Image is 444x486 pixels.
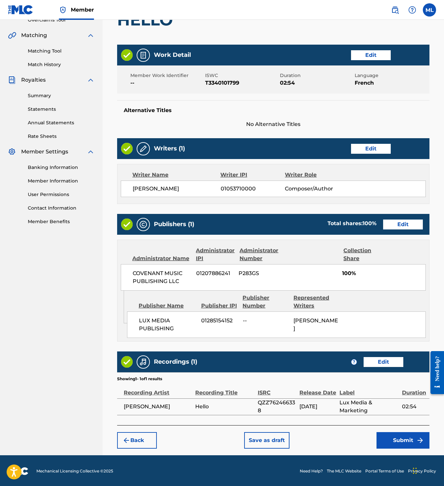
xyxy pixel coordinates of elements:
button: Back [117,432,157,449]
div: Total shares: [328,220,377,227]
img: MLC Logo [8,5,33,15]
span: 02:54 [280,79,353,87]
a: Matching Tool [28,48,95,55]
span: Member Settings [21,148,68,156]
div: Administrator Name [132,255,191,263]
button: Edit [351,50,391,60]
span: 100% [342,269,425,277]
a: Need Help? [300,468,323,474]
h5: Recordings (1) [154,358,197,366]
div: Writer IPI [220,171,285,179]
div: Release Date [299,382,336,397]
a: Banking Information [28,164,95,171]
div: Help [406,3,419,17]
a: Portal Terms of Use [365,468,404,474]
button: Edit [351,144,391,154]
div: Writer Name [132,171,220,179]
span: Mechanical Licensing Collective © 2025 [36,468,113,474]
span: Lux Media & Marketing [339,399,399,415]
span: 01285154152 [201,317,238,325]
span: QZZ762466338 [258,399,296,415]
span: [PERSON_NAME] [293,317,338,332]
div: Administrator Number [240,247,287,263]
img: Writers [139,145,147,153]
div: Publisher Name [139,302,196,310]
img: search [391,6,399,14]
img: Recordings [139,358,147,366]
div: Writer Role [285,171,343,179]
img: 7ee5dd4eb1f8a8e3ef2f.svg [122,436,130,444]
div: Label [339,382,399,397]
div: Publisher Number [243,294,289,310]
h5: Alternative Titles [124,107,423,114]
span: [DATE] [299,403,336,411]
img: expand [87,76,95,84]
span: ? [351,359,357,365]
img: f7272a7cc735f4ea7f67.svg [416,436,424,444]
img: Work Detail [139,51,147,59]
a: Annual Statements [28,119,95,126]
span: 02:54 [402,403,426,411]
span: T3340101799 [205,79,278,87]
button: Save as draft [244,432,289,449]
span: Member [71,6,94,14]
span: Royalties [21,76,46,84]
img: Top Rightsholder [59,6,67,14]
a: User Permissions [28,191,95,198]
p: Showing 1 - 1 of 1 results [117,376,162,382]
button: Edit [364,357,403,367]
a: Member Information [28,178,95,184]
a: Summary [28,92,95,99]
iframe: Resource Center [425,346,444,399]
div: Drag [413,461,417,481]
span: No Alternative Titles [117,120,429,128]
span: -- [130,79,203,87]
div: Publisher IPI [201,302,238,310]
span: [PERSON_NAME] [133,185,221,193]
span: 01207886241 [196,269,234,277]
span: Composer/Author [285,185,343,193]
a: The MLC Website [327,468,361,474]
a: Privacy Policy [408,468,436,474]
span: French [355,79,428,87]
a: Contact Information [28,205,95,212]
span: Duration [280,72,353,79]
div: Administrator IPI [196,247,235,263]
h5: Work Detail [154,51,191,59]
h5: Writers (1) [154,145,185,152]
span: [PERSON_NAME] [124,403,192,411]
button: Submit [377,432,429,449]
img: Publishers [139,221,147,228]
span: Language [355,72,428,79]
img: Valid [121,49,133,61]
span: LUX MEDIA PUBLISHING [139,317,196,333]
span: Member Work Identifier [130,72,203,79]
h5: Publishers (1) [154,221,194,228]
div: Collection Share [343,247,387,263]
span: COVENANT MUSIC PUBLISHING LLC [133,269,191,285]
span: -- [243,317,289,325]
a: Overclaims Tool [28,17,95,23]
a: Member Benefits [28,218,95,225]
img: expand [87,31,95,39]
img: Matching [8,31,16,39]
img: Valid [121,219,133,230]
button: Edit [383,220,423,229]
iframe: Chat Widget [411,454,444,486]
div: Recording Artist [124,382,192,397]
span: Hello [195,403,254,411]
div: Recording Title [195,382,254,397]
a: Rate Sheets [28,133,95,140]
img: help [408,6,416,14]
a: Public Search [388,3,402,17]
div: Duration [402,382,426,397]
img: Valid [121,143,133,154]
span: ISWC [205,72,278,79]
span: Matching [21,31,47,39]
img: Valid [121,356,133,368]
span: P283GS [239,269,286,277]
h1: HELLO [117,10,429,30]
